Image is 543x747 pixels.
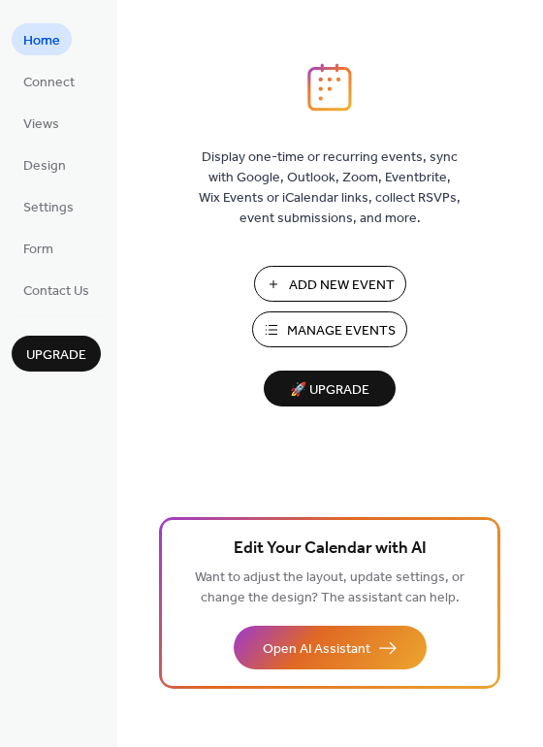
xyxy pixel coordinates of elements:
[263,639,370,660] span: Open AI Assistant
[12,232,65,264] a: Form
[307,63,352,112] img: logo_icon.svg
[264,371,396,406] button: 🚀 Upgrade
[23,31,60,51] span: Home
[12,274,101,306] a: Contact Us
[12,336,101,372] button: Upgrade
[23,114,59,135] span: Views
[12,107,71,139] a: Views
[275,377,384,404] span: 🚀 Upgrade
[23,281,89,302] span: Contact Us
[12,190,85,222] a: Settings
[23,240,53,260] span: Form
[195,565,464,611] span: Want to adjust the layout, update settings, or change the design? The assistant can help.
[23,73,75,93] span: Connect
[234,536,427,563] span: Edit Your Calendar with AI
[23,198,74,218] span: Settings
[12,23,72,55] a: Home
[252,311,407,347] button: Manage Events
[199,147,461,229] span: Display one-time or recurring events, sync with Google, Outlook, Zoom, Eventbrite, Wix Events or ...
[23,156,66,177] span: Design
[12,148,78,180] a: Design
[287,321,396,341] span: Manage Events
[12,65,86,97] a: Connect
[289,276,395,296] span: Add New Event
[234,626,427,669] button: Open AI Assistant
[254,266,406,302] button: Add New Event
[26,345,86,366] span: Upgrade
